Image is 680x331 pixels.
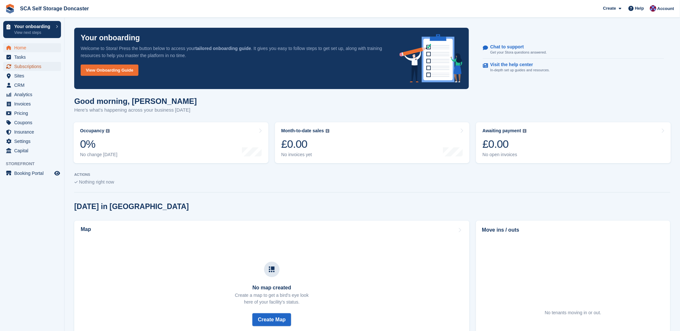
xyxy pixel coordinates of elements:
[523,129,527,133] img: icon-info-grey-7440780725fd019a000dd9b08b2336e03edf1995a4989e88bcd33f0948082b44.svg
[3,146,61,155] a: menu
[14,99,53,108] span: Invoices
[635,5,644,12] span: Help
[3,21,61,38] a: Your onboarding View next steps
[14,169,53,178] span: Booking Portal
[281,137,330,151] div: £0.00
[235,292,309,306] p: Create a map to get a bird's eye look here of your facility's status.
[14,118,53,127] span: Coupons
[3,99,61,108] a: menu
[235,285,309,291] h3: No map created
[482,137,527,151] div: £0.00
[252,313,291,326] button: Create Map
[326,129,330,133] img: icon-info-grey-7440780725fd019a000dd9b08b2336e03edf1995a4989e88bcd33f0948082b44.svg
[14,30,53,35] p: View next steps
[74,202,189,211] h2: [DATE] in [GEOGRAPHIC_DATA]
[476,122,671,163] a: Awaiting payment £0.00 No open invoices
[3,53,61,62] a: menu
[17,3,92,14] a: SCA Self Storage Doncaster
[81,34,140,42] p: Your onboarding
[482,152,527,157] div: No open invoices
[80,137,117,151] div: 0%
[400,34,463,83] img: onboarding-info-6c161a55d2c0e0a8cae90662b2fe09162a5109e8cc188191df67fb4f79e88e88.svg
[545,309,601,316] div: No tenants moving in or out.
[74,106,197,114] p: Here's what's happening across your business [DATE]
[490,50,547,55] p: Get your Stora questions answered.
[53,169,61,177] a: Preview store
[490,67,550,73] p: In-depth set up guides and resources.
[81,65,138,76] a: View Onboarding Guide
[3,137,61,146] a: menu
[483,41,664,59] a: Chat to support Get your Stora questions answered.
[6,161,64,167] span: Storefront
[5,4,15,14] img: stora-icon-8386f47178a22dfd0bd8f6a31ec36ba5ce8667c1dd55bd0f319d3a0aa187defe.svg
[14,53,53,62] span: Tasks
[482,226,664,234] h2: Move ins / outs
[482,128,521,134] div: Awaiting payment
[3,71,61,80] a: menu
[14,127,53,136] span: Insurance
[14,109,53,118] span: Pricing
[3,118,61,127] a: menu
[3,127,61,136] a: menu
[3,62,61,71] a: menu
[195,46,251,51] strong: tailored onboarding guide
[80,152,117,157] div: No change [DATE]
[14,43,53,52] span: Home
[80,128,104,134] div: Occupancy
[275,122,470,163] a: Month-to-date sales £0.00 No invoices yet
[3,81,61,90] a: menu
[14,71,53,80] span: Sites
[74,181,78,184] img: blank_slate_check_icon-ba018cac091ee9be17c0a81a6c232d5eb81de652e7a59be601be346b1b6ddf79.svg
[14,62,53,71] span: Subscriptions
[269,266,275,272] img: map-icn-33ee37083ee616e46c38cad1a60f524a97daa1e2b2c8c0bc3eb3415660979fc1.svg
[483,59,664,76] a: Visit the help center In-depth set up guides and resources.
[650,5,656,12] img: Kelly Neesham
[14,146,53,155] span: Capital
[3,43,61,52] a: menu
[3,109,61,118] a: menu
[281,152,330,157] div: No invoices yet
[14,137,53,146] span: Settings
[3,90,61,99] a: menu
[603,5,616,12] span: Create
[74,122,269,163] a: Occupancy 0% No change [DATE]
[490,44,542,50] p: Chat to support
[14,90,53,99] span: Analytics
[74,97,197,105] h1: Good morning, [PERSON_NAME]
[657,5,674,12] span: Account
[74,173,670,177] p: ACTIONS
[490,62,545,67] p: Visit the help center
[81,45,389,59] p: Welcome to Stora! Press the button below to access your . It gives you easy to follow steps to ge...
[3,169,61,178] a: menu
[106,129,110,133] img: icon-info-grey-7440780725fd019a000dd9b08b2336e03edf1995a4989e88bcd33f0948082b44.svg
[79,179,114,185] span: Nothing right now
[81,226,91,232] h2: Map
[281,128,324,134] div: Month-to-date sales
[14,24,53,29] p: Your onboarding
[14,81,53,90] span: CRM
